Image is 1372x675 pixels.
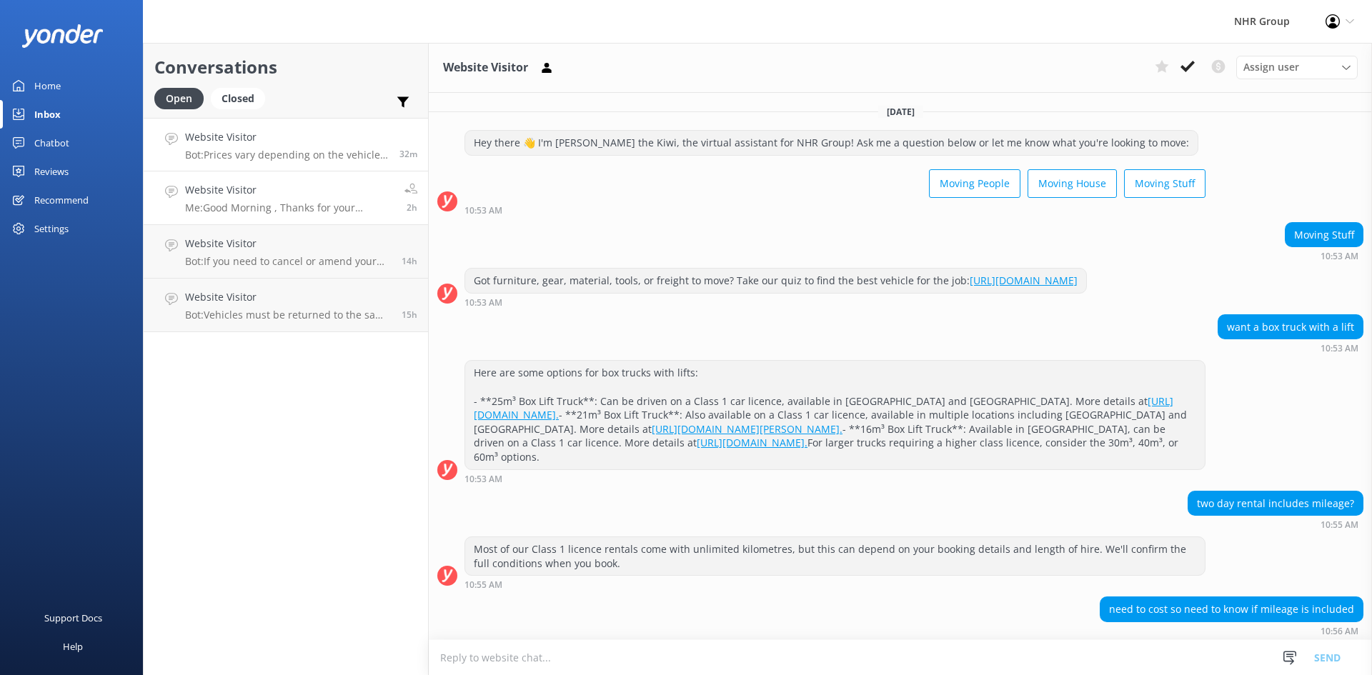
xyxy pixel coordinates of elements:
[407,201,417,214] span: Oct 14 2025 09:01am (UTC +13:00) Pacific/Auckland
[34,71,61,100] div: Home
[464,297,1087,307] div: Oct 14 2025 10:53am (UTC +13:00) Pacific/Auckland
[970,274,1078,287] a: [URL][DOMAIN_NAME]
[697,436,807,449] a: [URL][DOMAIN_NAME].
[34,186,89,214] div: Recommend
[465,131,1198,155] div: Hey there 👋 I'm [PERSON_NAME] the Kiwi, the virtual assistant for NHR Group! Ask me a question be...
[34,214,69,243] div: Settings
[399,148,417,160] span: Oct 14 2025 10:56am (UTC +13:00) Pacific/Auckland
[1188,491,1363,516] div: two day rental includes mileage?
[185,236,391,251] h4: Website Visitor
[652,422,842,436] a: [URL][DOMAIN_NAME][PERSON_NAME].
[1285,251,1363,261] div: Oct 14 2025 10:53am (UTC +13:00) Pacific/Auckland
[465,269,1086,293] div: Got furniture, gear, material, tools, or freight to move? Take our quiz to find the best vehicle ...
[1321,627,1358,636] strong: 10:56 AM
[144,118,428,171] a: Website VisitorBot:Prices vary depending on the vehicle type, location, and your specific rental ...
[443,59,528,77] h3: Website Visitor
[464,581,502,589] strong: 10:55 AM
[144,171,428,225] a: Website VisitorMe:Good Morning , Thanks for your message , it seems you are after 18 seater passe...
[1218,315,1363,339] div: want a box truck with a lift
[1028,169,1117,198] button: Moving House
[464,474,1206,484] div: Oct 14 2025 10:53am (UTC +13:00) Pacific/Auckland
[1243,59,1299,75] span: Assign user
[1321,521,1358,529] strong: 10:55 AM
[1188,519,1363,529] div: Oct 14 2025 10:55am (UTC +13:00) Pacific/Auckland
[185,201,394,214] p: Me: Good Morning , Thanks for your message , it seems you are after 18 seater passenger van. We d...
[1100,626,1363,636] div: Oct 14 2025 10:56am (UTC +13:00) Pacific/Auckland
[1218,343,1363,353] div: Oct 14 2025 10:53am (UTC +13:00) Pacific/Auckland
[464,475,502,484] strong: 10:53 AM
[929,169,1020,198] button: Moving People
[1321,252,1358,261] strong: 10:53 AM
[1100,597,1363,621] div: need to cost so need to know if mileage is included
[34,157,69,186] div: Reviews
[185,255,391,268] p: Bot: If you need to cancel or amend your rental reservation, please contact the NHR Group team at...
[154,90,211,106] a: Open
[211,90,272,106] a: Closed
[464,299,502,307] strong: 10:53 AM
[34,129,69,157] div: Chatbot
[1321,344,1358,353] strong: 10:53 AM
[154,54,417,81] h2: Conversations
[465,537,1205,575] div: Most of our Class 1 licence rentals come with unlimited kilometres, but this can depend on your b...
[185,149,389,161] p: Bot: Prices vary depending on the vehicle type, location, and your specific rental needs. For the...
[474,394,1173,422] a: [URL][DOMAIN_NAME].
[878,106,923,118] span: [DATE]
[465,361,1205,469] div: Here are some options for box trucks with lifts: - **25m³ Box Lift Truck**: Can be driven on a Cl...
[464,579,1206,589] div: Oct 14 2025 10:55am (UTC +13:00) Pacific/Auckland
[464,205,1206,215] div: Oct 14 2025 10:53am (UTC +13:00) Pacific/Auckland
[21,24,104,48] img: yonder-white-logo.png
[402,309,417,321] span: Oct 13 2025 08:10pm (UTC +13:00) Pacific/Auckland
[1124,169,1206,198] button: Moving Stuff
[1236,56,1358,79] div: Assign User
[1286,223,1363,247] div: Moving Stuff
[144,279,428,332] a: Website VisitorBot:Vehicles must be returned to the same location they were picked up from. We ty...
[211,88,265,109] div: Closed
[63,632,83,661] div: Help
[185,289,391,305] h4: Website Visitor
[44,604,102,632] div: Support Docs
[185,129,389,145] h4: Website Visitor
[185,182,394,198] h4: Website Visitor
[144,225,428,279] a: Website VisitorBot:If you need to cancel or amend your rental reservation, please contact the NHR...
[34,100,61,129] div: Inbox
[464,206,502,215] strong: 10:53 AM
[154,88,204,109] div: Open
[185,309,391,321] p: Bot: Vehicles must be returned to the same location they were picked up from. We typically don’t ...
[402,255,417,267] span: Oct 13 2025 09:19pm (UTC +13:00) Pacific/Auckland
